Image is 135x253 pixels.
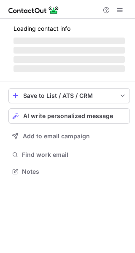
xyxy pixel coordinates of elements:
button: save-profile-one-click [8,88,130,103]
span: ‌ [13,47,125,54]
img: ContactOut v5.3.10 [8,5,59,15]
button: AI write personalized message [8,108,130,124]
button: Add to email campaign [8,129,130,144]
span: Find work email [22,151,127,159]
button: Find work email [8,149,130,161]
span: AI write personalized message [23,113,113,119]
div: Save to List / ATS / CRM [23,92,115,99]
button: Notes [8,166,130,178]
span: ‌ [13,56,125,63]
span: Add to email campaign [23,133,90,140]
span: ‌ [13,65,125,72]
span: ‌ [13,38,125,44]
p: Loading contact info [13,25,125,32]
span: Notes [22,168,127,175]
